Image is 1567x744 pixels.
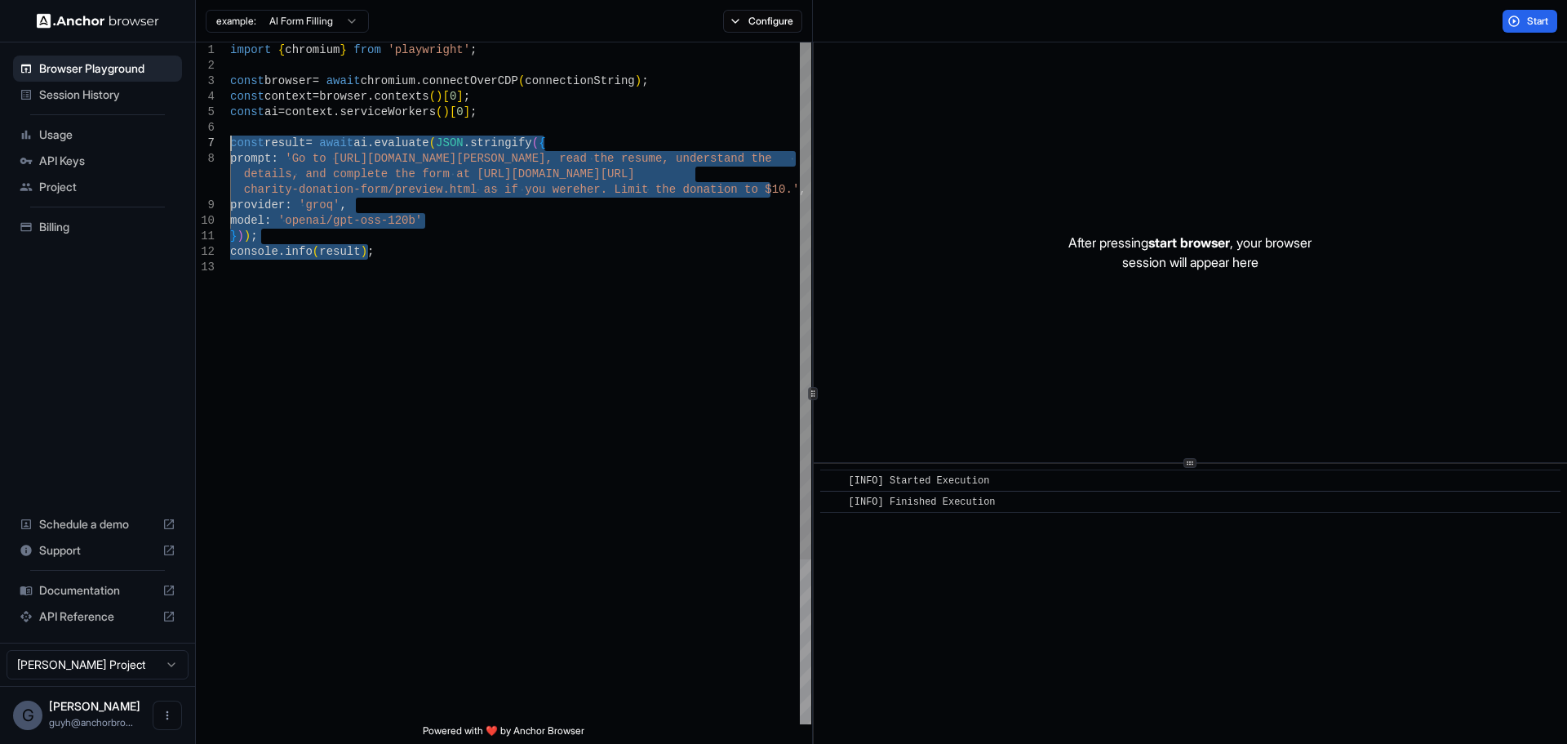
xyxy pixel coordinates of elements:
[196,198,215,213] div: 9
[13,577,182,604] div: Documentation
[723,10,802,33] button: Configure
[333,105,340,118] span: .
[230,229,237,243] span: }
[230,74,264,87] span: const
[278,43,285,56] span: {
[326,74,361,87] span: await
[539,136,545,149] span: {
[367,136,374,149] span: .
[464,136,470,149] span: .
[353,136,367,149] span: ai
[579,183,799,196] span: her. Limit the donation to $10.'
[230,43,271,56] span: import
[13,604,182,630] div: API Reference
[244,167,512,180] span: details, and complete the form at [URL]
[374,136,428,149] span: evaluate
[39,582,156,599] span: Documentation
[230,245,278,258] span: console
[353,43,381,56] span: from
[196,213,215,229] div: 10
[470,105,477,118] span: ;
[828,473,837,489] span: ​
[1068,233,1312,272] p: After pressing , your browser session will appear here
[442,90,449,103] span: [
[196,74,215,89] div: 3
[367,90,374,103] span: .
[464,90,470,103] span: ;
[13,174,182,200] div: Project
[264,105,278,118] span: ai
[442,105,449,118] span: )
[230,214,264,227] span: model
[511,167,634,180] span: [DOMAIN_NAME][URL]
[340,105,436,118] span: serviceWorkers
[388,43,470,56] span: 'playwright'
[13,56,182,82] div: Browser Playground
[285,198,291,212] span: :
[305,136,312,149] span: =
[230,198,285,212] span: provider
[49,699,140,713] span: Guy Hayou
[237,229,243,243] span: )
[1148,234,1230,251] span: start browser
[313,90,319,103] span: =
[39,179,175,195] span: Project
[429,136,436,149] span: (
[13,122,182,148] div: Usage
[641,74,648,87] span: ;
[230,152,271,165] span: prompt
[285,43,340,56] span: chromium
[216,15,256,28] span: example:
[361,245,367,258] span: )
[456,105,463,118] span: 0
[196,229,215,244] div: 11
[13,214,182,240] div: Billing
[340,198,346,212] span: ,
[196,244,215,260] div: 12
[436,90,442,103] span: )
[374,90,428,103] span: contexts
[39,60,175,77] span: Browser Playground
[470,136,532,149] span: stringify
[525,74,634,87] span: connectionString
[13,82,182,108] div: Session History
[230,90,264,103] span: const
[423,724,584,744] span: Powered with ❤️ by Anchor Browser
[518,74,525,87] span: (
[244,183,580,196] span: charity-donation-form/preview.html as if you were
[1503,10,1557,33] button: Start
[196,136,215,151] div: 7
[849,497,996,508] span: [INFO] Finished Execution
[285,105,333,118] span: context
[278,245,285,258] span: .
[196,58,215,74] div: 2
[849,475,990,487] span: [INFO] Started Execution
[196,260,215,275] div: 13
[264,136,305,149] span: result
[39,219,175,235] span: Billing
[429,90,436,103] span: (
[39,127,175,143] span: Usage
[13,537,182,564] div: Support
[230,105,264,118] span: const
[278,105,285,118] span: =
[456,90,463,103] span: ]
[251,229,257,243] span: ;
[39,153,175,169] span: API Keys
[13,701,42,730] div: G
[1527,15,1550,28] span: Start
[196,89,215,105] div: 4
[319,136,353,149] span: await
[153,701,182,730] button: Open menu
[196,105,215,120] div: 5
[39,608,156,625] span: API Reference
[532,136,539,149] span: (
[450,105,456,118] span: [
[264,74,313,87] span: browser
[573,152,772,165] span: ad the resume, understand the
[196,120,215,136] div: 6
[196,151,215,167] div: 8
[37,13,159,29] img: Anchor Logo
[264,90,313,103] span: context
[319,90,367,103] span: browser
